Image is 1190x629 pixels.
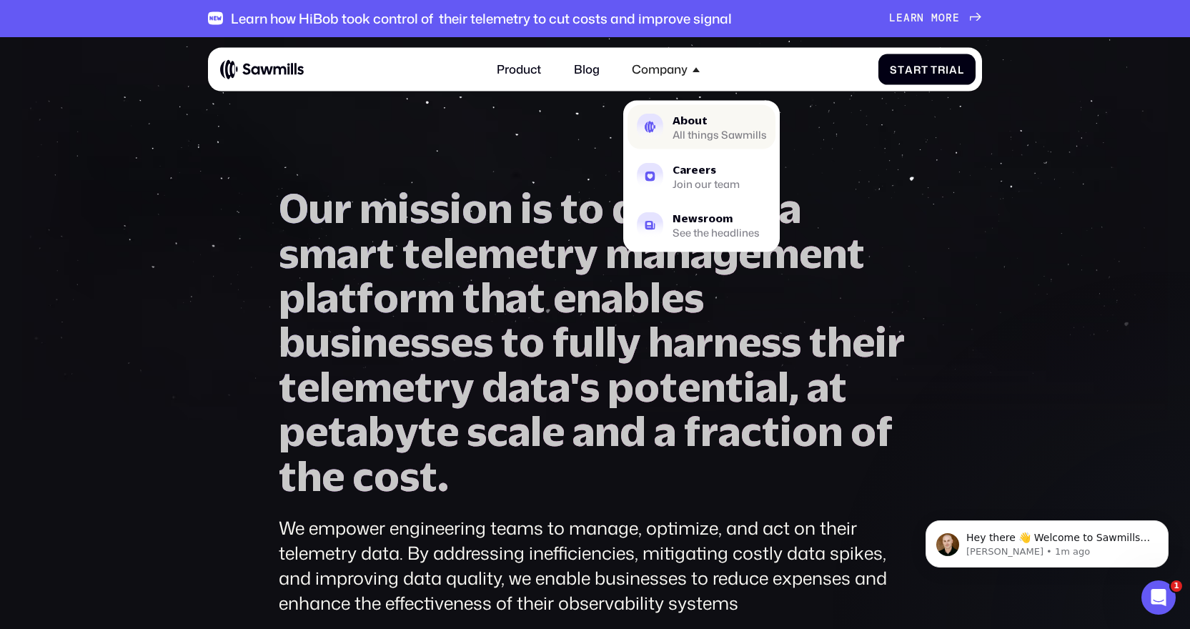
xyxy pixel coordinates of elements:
[595,409,620,453] span: n
[612,186,638,230] span: d
[780,409,792,453] span: i
[665,231,690,275] span: n
[852,320,875,364] span: e
[818,409,843,453] span: n
[623,85,780,252] nav: Company
[532,186,552,230] span: s
[789,365,799,409] span: ,
[743,365,755,409] span: i
[374,454,400,498] span: o
[673,228,760,237] div: See the headlines
[781,320,801,364] span: s
[911,12,918,24] span: r
[634,365,660,409] span: o
[530,409,542,453] span: l
[938,12,946,24] span: o
[279,275,305,320] span: p
[569,320,594,364] span: u
[673,164,740,174] div: Careers
[420,231,443,275] span: e
[938,63,946,75] span: r
[1171,580,1182,592] span: 1
[623,275,650,320] span: b
[673,115,767,126] div: About
[395,409,418,453] span: y
[738,231,761,275] span: e
[450,320,473,364] span: e
[519,320,545,364] span: o
[462,275,480,320] span: t
[578,186,604,230] span: o
[713,320,738,364] span: n
[305,275,317,320] span: l
[515,231,538,275] span: e
[628,154,775,198] a: CareersJoin our team
[887,320,905,364] span: r
[477,231,515,275] span: m
[684,275,704,320] span: s
[542,409,565,453] span: e
[279,320,305,364] span: b
[430,186,450,230] span: s
[373,275,399,320] span: o
[889,12,982,24] a: Learnmore
[921,63,928,75] span: t
[362,320,387,364] span: n
[279,454,297,498] span: t
[792,409,818,453] span: o
[755,365,778,409] span: a
[725,365,743,409] span: t
[487,53,550,85] a: Product
[958,63,964,75] span: l
[487,409,508,453] span: c
[530,365,548,409] span: t
[402,231,420,275] span: t
[505,275,527,320] span: a
[279,365,297,409] span: t
[334,186,352,230] span: r
[684,409,700,453] span: f
[1141,580,1176,615] iframe: Intercom live chat
[570,365,580,409] span: '
[437,454,449,498] span: .
[673,130,767,139] div: All things Sawmills
[231,11,732,26] div: Learn how HiBob took control of their telemetry to cut costs and improve signal
[890,63,898,75] span: S
[508,409,530,453] span: a
[617,320,640,364] span: y
[628,203,775,247] a: NewsroomSee the headlines
[556,231,574,275] span: r
[299,231,337,275] span: m
[473,320,493,364] span: s
[553,275,576,320] span: e
[565,53,608,85] a: Blog
[331,365,354,409] span: e
[946,63,949,75] span: i
[337,231,359,275] span: a
[809,320,827,364] span: t
[650,275,661,320] span: l
[799,231,822,275] span: e
[508,365,530,409] span: a
[700,409,718,453] span: r
[467,409,487,453] span: s
[903,12,911,24] span: a
[761,231,799,275] span: m
[410,320,430,364] span: s
[462,186,487,230] span: o
[620,409,646,453] span: d
[480,275,505,320] span: h
[487,186,512,230] span: n
[740,409,762,453] span: c
[279,231,299,275] span: s
[738,320,761,364] span: e
[400,454,420,498] span: s
[876,409,893,453] span: f
[576,275,601,320] span: n
[319,365,331,409] span: l
[574,231,598,275] span: y
[397,186,410,230] span: i
[700,365,725,409] span: n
